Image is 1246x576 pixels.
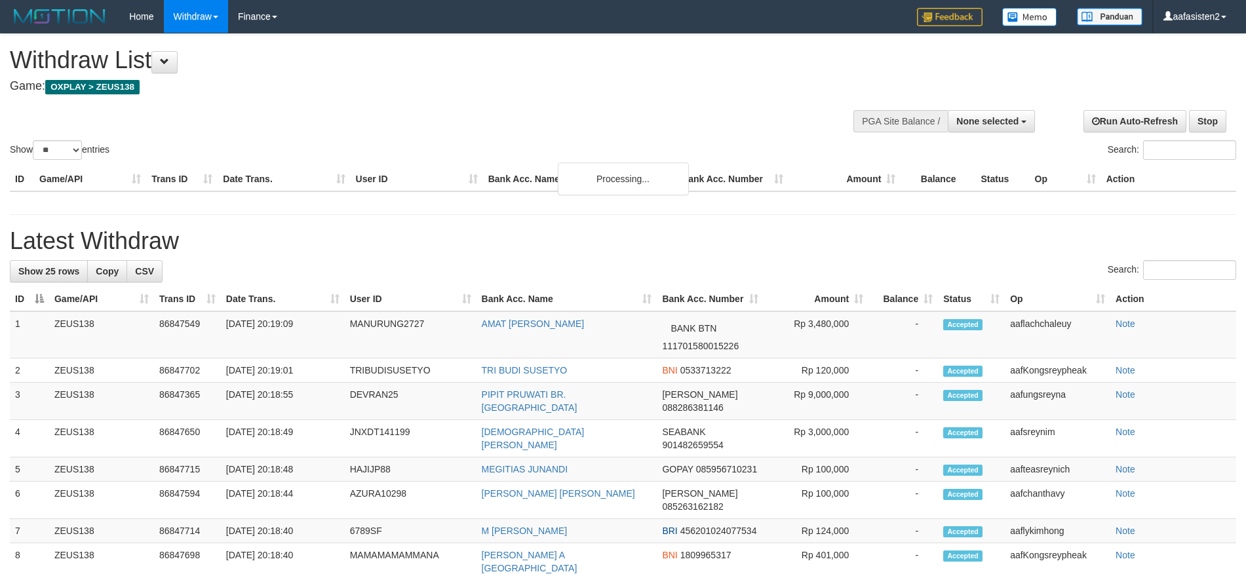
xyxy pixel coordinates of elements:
[1005,457,1110,482] td: aafteasreynich
[662,550,677,560] span: BNI
[10,457,49,482] td: 5
[868,420,938,457] td: -
[662,440,723,450] span: Copy 901482659554 to clipboard
[10,482,49,519] td: 6
[482,464,568,474] a: MEGITIAS JUNANDI
[10,311,49,358] td: 1
[662,526,677,536] span: BRI
[1116,427,1135,437] a: Note
[764,383,868,420] td: Rp 9,000,000
[868,457,938,482] td: -
[49,482,154,519] td: ZEUS138
[154,383,221,420] td: 86847365
[10,519,49,543] td: 7
[1116,550,1135,560] a: Note
[10,260,88,282] a: Show 25 rows
[18,266,79,277] span: Show 25 rows
[853,110,948,132] div: PGA Site Balance /
[1116,464,1135,474] a: Note
[221,383,345,420] td: [DATE] 20:18:55
[482,365,568,375] a: TRI BUDI SUSETYO
[482,526,568,536] a: M [PERSON_NAME]
[10,420,49,457] td: 4
[1002,8,1057,26] img: Button%20Memo.svg
[662,464,693,474] span: GOPAY
[10,228,1236,254] h1: Latest Withdraw
[948,110,1035,132] button: None selected
[127,260,163,282] a: CSV
[154,482,221,519] td: 86847594
[482,427,585,450] a: [DEMOGRAPHIC_DATA][PERSON_NAME]
[483,167,676,191] th: Bank Acc. Name
[764,457,868,482] td: Rp 100,000
[764,482,868,519] td: Rp 100,000
[49,358,154,383] td: ZEUS138
[1108,260,1236,280] label: Search:
[146,167,218,191] th: Trans ID
[10,7,109,26] img: MOTION_logo.png
[49,420,154,457] td: ZEUS138
[868,482,938,519] td: -
[154,457,221,482] td: 86847715
[345,287,477,311] th: User ID: activate to sort column ascending
[10,167,34,191] th: ID
[135,266,154,277] span: CSV
[154,420,221,457] td: 86847650
[10,47,817,73] h1: Withdraw List
[221,519,345,543] td: [DATE] 20:18:40
[345,420,477,457] td: JNXDT141199
[1005,287,1110,311] th: Op: activate to sort column ascending
[943,465,983,476] span: Accepted
[764,287,868,311] th: Amount: activate to sort column ascending
[154,311,221,358] td: 86847549
[1189,110,1226,132] a: Stop
[1110,287,1236,311] th: Action
[154,519,221,543] td: 86847714
[221,287,345,311] th: Date Trans.: activate to sort column ascending
[49,457,154,482] td: ZEUS138
[943,489,983,500] span: Accepted
[764,420,868,457] td: Rp 3,000,000
[1005,358,1110,383] td: aafKongsreypheak
[943,526,983,537] span: Accepted
[1116,488,1135,499] a: Note
[10,287,49,311] th: ID: activate to sort column descending
[662,488,737,499] span: [PERSON_NAME]
[1030,167,1101,191] th: Op
[221,482,345,519] td: [DATE] 20:18:44
[943,427,983,438] span: Accepted
[680,365,731,375] span: Copy 0533713222 to clipboard
[956,116,1019,126] span: None selected
[764,311,868,358] td: Rp 3,480,000
[49,311,154,358] td: ZEUS138
[764,358,868,383] td: Rp 120,000
[1005,311,1110,358] td: aaflachchaleuy
[345,482,477,519] td: AZURA10298
[45,80,140,94] span: OXPLAY > ZEUS138
[788,167,901,191] th: Amount
[868,383,938,420] td: -
[221,420,345,457] td: [DATE] 20:18:49
[943,550,983,562] span: Accepted
[901,167,975,191] th: Balance
[10,383,49,420] td: 3
[1077,8,1142,26] img: panduan.png
[482,488,635,499] a: [PERSON_NAME] [PERSON_NAME]
[1083,110,1186,132] a: Run Auto-Refresh
[482,550,577,573] a: [PERSON_NAME] A [GEOGRAPHIC_DATA]
[1116,318,1135,329] a: Note
[662,427,705,437] span: SEABANK
[221,311,345,358] td: [DATE] 20:19:09
[943,319,983,330] span: Accepted
[657,287,764,311] th: Bank Acc. Number: activate to sort column ascending
[10,358,49,383] td: 2
[345,311,477,358] td: MANURUNG2727
[764,519,868,543] td: Rp 124,000
[868,358,938,383] td: -
[662,501,723,512] span: Copy 085263162182 to clipboard
[345,358,477,383] td: TRIBUDISUSETYO
[1005,420,1110,457] td: aafsreynim
[345,383,477,420] td: DEVRAN25
[154,287,221,311] th: Trans ID: activate to sort column ascending
[696,464,757,474] span: Copy 085956710231 to clipboard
